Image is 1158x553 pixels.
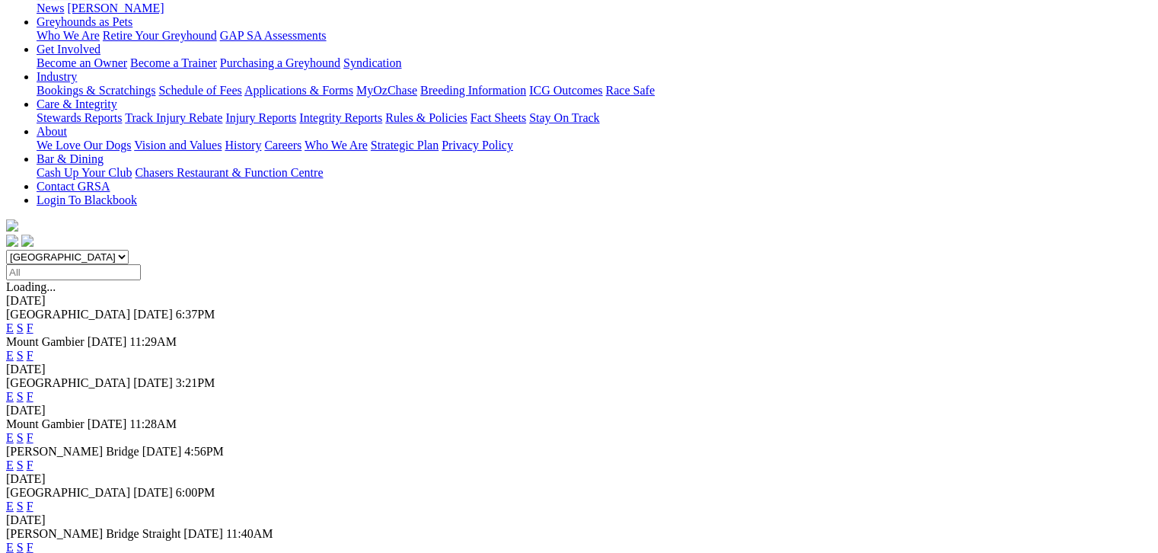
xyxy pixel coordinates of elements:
a: About [37,125,67,138]
div: [DATE] [6,363,1152,376]
a: Breeding Information [420,84,526,97]
a: Retire Your Greyhound [103,29,217,42]
span: [DATE] [142,445,182,458]
a: E [6,500,14,513]
a: Applications & Forms [244,84,353,97]
span: [DATE] [133,376,173,389]
a: Schedule of Fees [158,84,241,97]
a: Strategic Plan [371,139,439,152]
a: Care & Integrity [37,97,117,110]
span: 4:56PM [184,445,224,458]
img: logo-grsa-white.png [6,219,18,232]
span: 6:00PM [176,486,215,499]
a: Syndication [343,56,401,69]
a: E [6,321,14,334]
a: Race Safe [605,84,654,97]
a: S [17,321,24,334]
a: S [17,431,24,444]
div: [DATE] [6,472,1152,486]
div: [DATE] [6,404,1152,417]
img: twitter.svg [21,235,33,247]
a: Chasers Restaurant & Function Centre [135,166,323,179]
span: [DATE] [183,527,223,540]
span: [GEOGRAPHIC_DATA] [6,376,130,389]
a: Become a Trainer [130,56,217,69]
div: About [37,139,1152,152]
a: S [17,349,24,362]
a: S [17,390,24,403]
span: 11:40AM [226,527,273,540]
div: News & Media [37,2,1152,15]
a: Greyhounds as Pets [37,15,132,28]
span: [GEOGRAPHIC_DATA] [6,308,130,321]
div: Get Involved [37,56,1152,70]
div: Greyhounds as Pets [37,29,1152,43]
a: Rules & Policies [385,111,467,124]
a: E [6,431,14,444]
a: ICG Outcomes [529,84,602,97]
span: [DATE] [133,486,173,499]
a: Stay On Track [529,111,599,124]
a: F [27,390,33,403]
a: Stewards Reports [37,111,122,124]
a: F [27,349,33,362]
a: Vision and Values [134,139,222,152]
a: Fact Sheets [471,111,526,124]
span: [GEOGRAPHIC_DATA] [6,486,130,499]
div: Care & Integrity [37,111,1152,125]
span: 3:21PM [176,376,215,389]
a: Track Injury Rebate [125,111,222,124]
span: [DATE] [88,335,127,348]
a: History [225,139,261,152]
span: [DATE] [88,417,127,430]
a: F [27,321,33,334]
a: S [17,459,24,471]
a: Login To Blackbook [37,193,137,206]
span: Mount Gambier [6,417,85,430]
a: Bar & Dining [37,152,104,165]
div: [DATE] [6,513,1152,527]
a: Injury Reports [225,111,296,124]
a: E [6,459,14,471]
span: [PERSON_NAME] Bridge [6,445,139,458]
span: Loading... [6,280,56,293]
span: 11:28AM [129,417,177,430]
a: Contact GRSA [37,180,110,193]
a: News [37,2,64,14]
a: Cash Up Your Club [37,166,132,179]
a: We Love Our Dogs [37,139,131,152]
a: MyOzChase [356,84,417,97]
a: Purchasing a Greyhound [220,56,340,69]
a: S [17,500,24,513]
a: Integrity Reports [299,111,382,124]
a: Privacy Policy [442,139,513,152]
a: E [6,390,14,403]
a: F [27,500,33,513]
a: E [6,349,14,362]
input: Select date [6,264,141,280]
div: Industry [37,84,1152,97]
a: F [27,459,33,471]
span: Mount Gambier [6,335,85,348]
img: facebook.svg [6,235,18,247]
a: GAP SA Assessments [220,29,327,42]
span: 11:29AM [129,335,177,348]
a: Who We Are [37,29,100,42]
span: [DATE] [133,308,173,321]
a: [PERSON_NAME] [67,2,164,14]
a: Careers [264,139,301,152]
span: 6:37PM [176,308,215,321]
a: Who We Are [305,139,368,152]
div: Bar & Dining [37,166,1152,180]
div: [DATE] [6,294,1152,308]
a: Get Involved [37,43,100,56]
span: [PERSON_NAME] Bridge Straight [6,527,180,540]
a: Industry [37,70,77,83]
a: Bookings & Scratchings [37,84,155,97]
a: F [27,431,33,444]
a: Become an Owner [37,56,127,69]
